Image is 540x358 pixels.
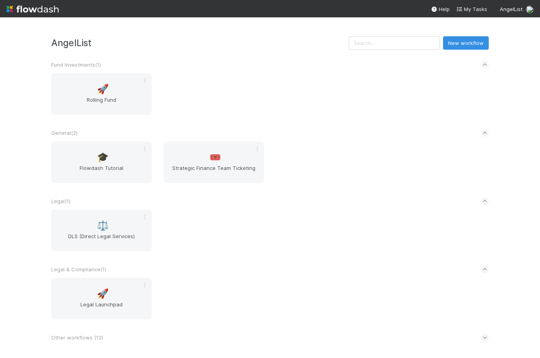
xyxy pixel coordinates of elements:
h3: AngelList [51,37,349,48]
span: Legal & Compliance ( 1 ) [51,266,106,272]
span: Flowdash Tutorial [54,164,149,180]
a: 🚀Rolling Fund [51,73,152,115]
button: New workflow [443,36,489,50]
img: avatar_6811aa62-070e-4b0a-ab85-15874fb457a1.png [526,6,534,13]
a: ⚖️DLS (Direct Legal Services) [51,210,152,251]
span: 🎟️ [209,152,221,162]
a: 🎓Flowdash Tutorial [51,142,152,183]
span: Legal Launchpad [54,300,149,316]
span: My Tasks [456,6,487,12]
span: Fund Investments ( 1 ) [51,62,101,68]
span: 🚀 [97,84,109,94]
input: Search... [349,36,440,50]
span: ⚖️ [97,220,109,231]
span: Rolling Fund [54,96,149,112]
img: logo-inverted-e16ddd16eac7371096b0.svg [6,2,59,16]
span: Other workflows ( 12 ) [51,334,103,341]
div: Help [431,5,450,13]
a: 🚀Legal Launchpad [51,278,152,319]
span: DLS (Direct Legal Services) [54,232,149,248]
a: My Tasks [456,5,487,13]
span: Legal ( 1 ) [51,198,71,204]
a: 🎟️Strategic Finance Team Ticketing [164,142,264,183]
span: Strategic Finance Team Ticketing [167,164,261,180]
span: General ( 2 ) [51,130,78,136]
span: 🎓 [97,152,109,162]
span: 🚀 [97,289,109,299]
span: AngelList [500,6,523,12]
